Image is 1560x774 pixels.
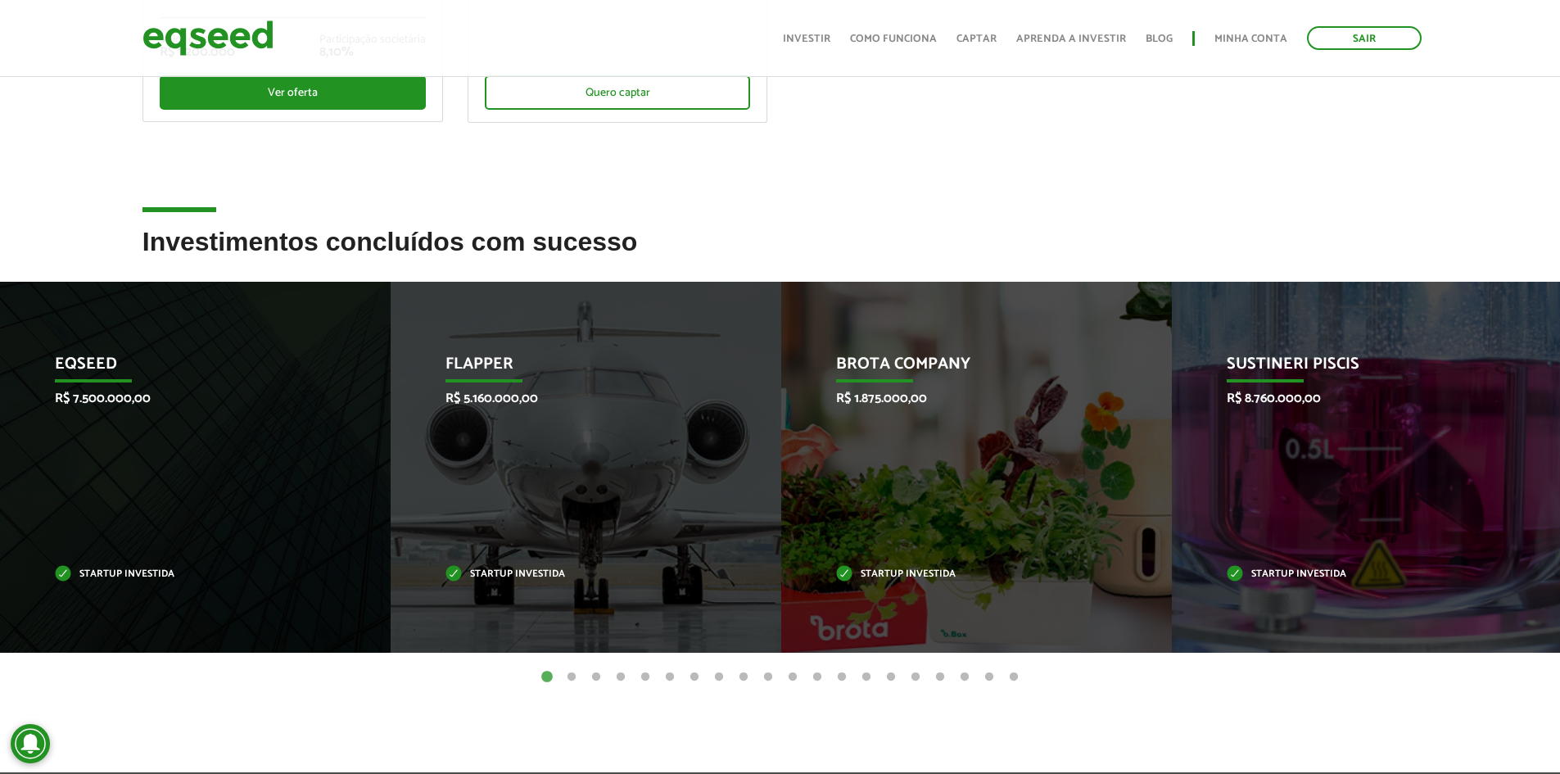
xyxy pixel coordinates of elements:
[850,34,937,44] a: Como funciona
[637,669,653,686] button: 5 of 20
[981,669,997,686] button: 19 of 20
[445,570,702,579] p: Startup investida
[809,669,825,686] button: 12 of 20
[711,669,727,686] button: 8 of 20
[1307,26,1422,50] a: Sair
[445,391,702,406] p: R$ 5.160.000,00
[485,75,751,110] div: Quero captar
[836,570,1092,579] p: Startup investida
[662,669,678,686] button: 6 of 20
[563,669,580,686] button: 2 of 20
[836,355,1092,382] p: Brota Company
[588,669,604,686] button: 3 of 20
[1006,669,1022,686] button: 20 of 20
[1227,570,1483,579] p: Startup investida
[613,669,629,686] button: 4 of 20
[445,355,702,382] p: Flapper
[142,16,274,60] img: EqSeed
[932,669,948,686] button: 17 of 20
[735,669,752,686] button: 9 of 20
[55,355,311,382] p: EqSeed
[55,391,311,406] p: R$ 7.500.000,00
[1016,34,1126,44] a: Aprenda a investir
[1227,391,1483,406] p: R$ 8.760.000,00
[686,669,703,686] button: 7 of 20
[783,34,830,44] a: Investir
[55,570,311,579] p: Startup investida
[956,34,997,44] a: Captar
[956,669,973,686] button: 18 of 20
[1214,34,1287,44] a: Minha conta
[785,669,801,686] button: 11 of 20
[907,669,924,686] button: 16 of 20
[142,228,1418,281] h2: Investimentos concluídos com sucesso
[1146,34,1173,44] a: Blog
[883,669,899,686] button: 15 of 20
[836,391,1092,406] p: R$ 1.875.000,00
[834,669,850,686] button: 13 of 20
[1227,355,1483,382] p: Sustineri Piscis
[539,669,555,686] button: 1 of 20
[760,669,776,686] button: 10 of 20
[160,75,426,110] div: Ver oferta
[858,669,875,686] button: 14 of 20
